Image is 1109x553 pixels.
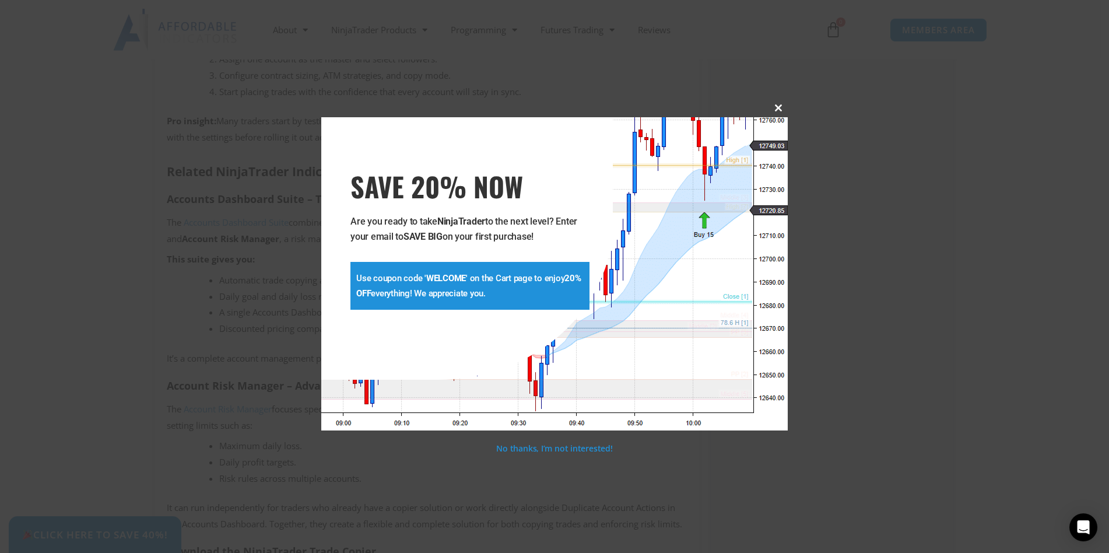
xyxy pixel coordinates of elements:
[356,273,581,299] strong: 20% OFF
[496,443,612,454] a: No thanks, I’m not interested!
[350,170,589,202] h3: SAVE 20% NOW
[426,273,466,283] strong: WELCOME
[437,216,485,227] strong: NinjaTrader
[1069,513,1097,541] div: Open Intercom Messenger
[350,214,589,244] p: Are you ready to take to the next level? Enter your email to on your first purchase!
[356,271,584,301] p: Use coupon code ' ' on the Cart page to enjoy everything! We appreciate you.
[403,231,443,242] strong: SAVE BIG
